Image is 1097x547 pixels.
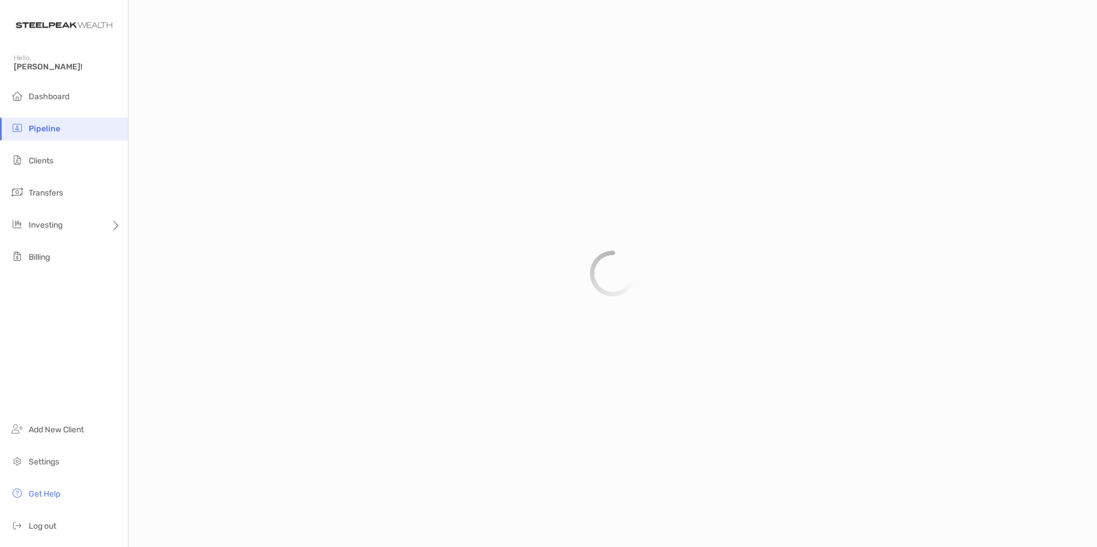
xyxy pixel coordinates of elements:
[10,121,24,135] img: pipeline icon
[29,156,53,166] span: Clients
[14,62,121,72] span: [PERSON_NAME]!
[10,486,24,500] img: get-help icon
[10,217,24,231] img: investing icon
[29,124,60,134] span: Pipeline
[14,5,114,46] img: Zoe Logo
[29,220,63,230] span: Investing
[10,89,24,103] img: dashboard icon
[29,252,50,262] span: Billing
[29,188,63,198] span: Transfers
[10,422,24,436] img: add_new_client icon
[10,249,24,263] img: billing icon
[29,457,59,467] span: Settings
[29,92,69,101] span: Dashboard
[29,521,56,531] span: Log out
[29,489,60,499] span: Get Help
[10,454,24,468] img: settings icon
[10,153,24,167] img: clients icon
[29,425,84,435] span: Add New Client
[10,185,24,199] img: transfers icon
[10,518,24,532] img: logout icon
